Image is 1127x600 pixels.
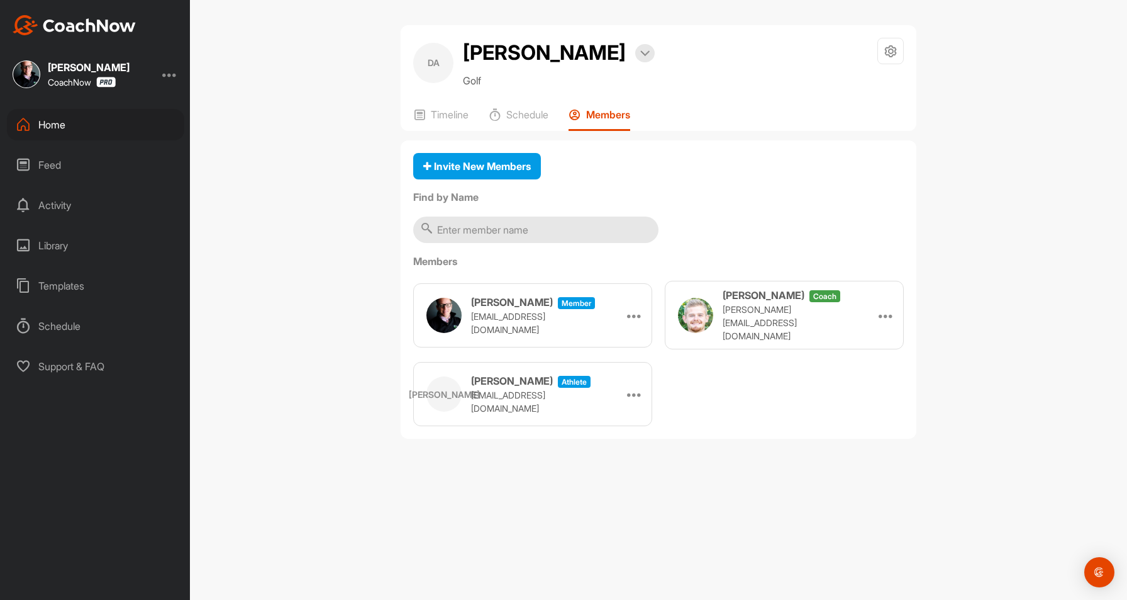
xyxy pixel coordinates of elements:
img: arrow-down [640,50,650,57]
div: Home [7,109,184,140]
div: Activity [7,190,184,221]
div: Templates [7,270,184,302]
p: Golf [463,73,655,88]
div: Feed [7,149,184,181]
p: Schedule [506,108,548,121]
p: [EMAIL_ADDRESS][DOMAIN_NAME] [471,388,597,415]
img: user [678,298,713,333]
div: Open Intercom Messenger [1084,557,1114,587]
img: CoachNow [13,15,136,35]
div: CoachNow [48,77,116,88]
p: Timeline [431,108,469,121]
div: DA [413,43,453,83]
span: athlete [558,376,591,388]
h2: [PERSON_NAME] [463,38,626,68]
div: Library [7,230,184,261]
p: [PERSON_NAME][EMAIL_ADDRESS][DOMAIN_NAME] [723,303,848,342]
span: Member [558,297,595,309]
input: Enter member name [413,217,658,243]
h3: [PERSON_NAME] [471,373,553,388]
img: CoachNow Pro [96,77,116,88]
img: square_d7b6dd5b2d8b6df5777e39d7bdd614c0.jpg [13,60,40,88]
button: Invite New Members [413,153,541,180]
p: [EMAIL_ADDRESS][DOMAIN_NAME] [471,310,597,336]
div: Schedule [7,310,184,342]
label: Members [413,254,904,269]
img: user [426,298,462,333]
p: Members [586,108,630,121]
span: coach [809,290,840,302]
label: Find by Name [413,190,904,205]
h3: [PERSON_NAME] [471,295,553,310]
span: Invite New Members [423,160,531,173]
div: Support & FAQ [7,351,184,382]
div: [PERSON_NAME] [48,62,130,72]
div: [PERSON_NAME] [426,376,462,412]
h3: [PERSON_NAME] [723,288,804,303]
